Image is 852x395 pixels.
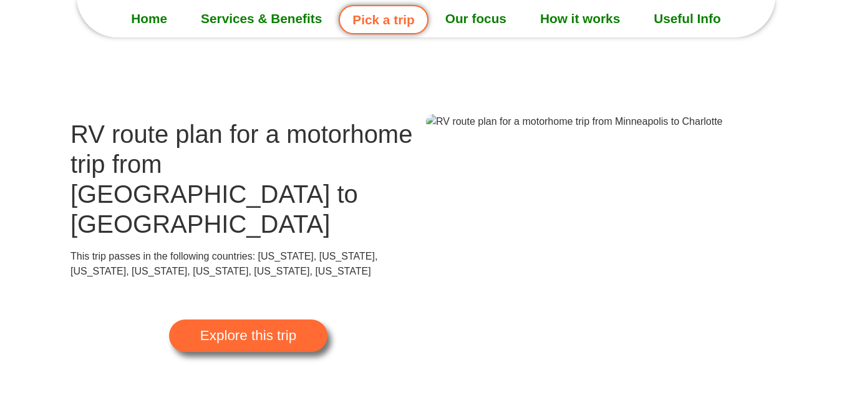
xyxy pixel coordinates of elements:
[523,3,637,34] a: How it works
[200,329,296,343] span: Explore this trip
[637,3,737,34] a: Useful Info
[169,319,327,352] a: Explore this trip
[70,119,426,239] h1: RV route plan for a motorhome trip from [GEOGRAPHIC_DATA] to [GEOGRAPHIC_DATA]
[184,3,339,34] a: Services & Benefits
[77,3,775,34] nav: Menu
[339,5,428,34] a: Pick a trip
[426,114,722,129] img: RV route plan for a motorhome trip from Minneapolis to Charlotte
[114,3,184,34] a: Home
[70,251,377,276] span: This trip passes in the following countries: [US_STATE], [US_STATE], [US_STATE], [US_STATE], [US_...
[428,3,523,34] a: Our focus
